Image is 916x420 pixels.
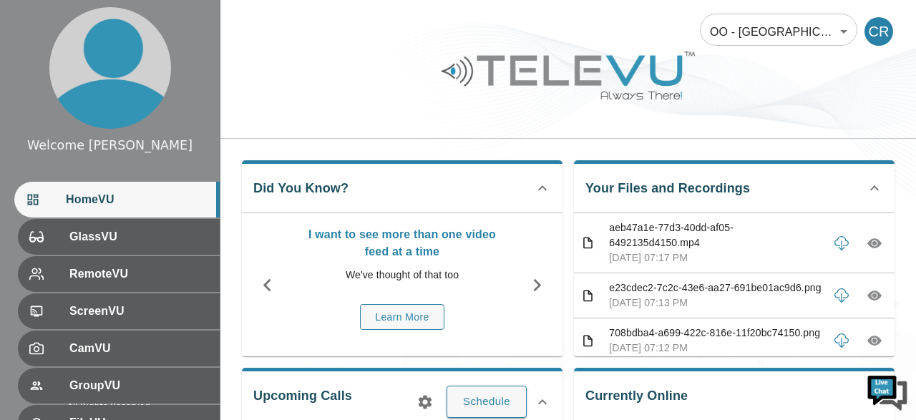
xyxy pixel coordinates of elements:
[18,256,220,292] div: RemoteVU
[69,303,208,320] span: ScreenVU
[69,377,208,394] span: GroupVU
[300,268,505,283] p: We've thought of that too
[69,228,208,245] span: GlassVU
[66,191,208,208] span: HomeVU
[69,265,208,283] span: RemoteVU
[609,341,822,356] p: [DATE] 07:12 PM
[49,7,171,129] img: profile.png
[360,304,444,331] button: Learn More
[866,370,909,413] img: Chat Widget
[609,220,822,250] p: aeb47a1e-77d3-40dd-af05-6492135d4150.mp4
[300,226,505,260] p: I want to see more than one video feed at a time
[609,280,822,296] p: e23cdec2-7c2c-43e6-aa27-691be01ac9d6.png
[18,219,220,255] div: GlassVU
[609,296,822,311] p: [DATE] 07:13 PM
[69,340,208,357] span: CamVU
[447,386,527,417] button: Schedule
[864,17,893,46] div: CR
[14,182,220,218] div: HomeVU
[439,46,697,105] img: Logo
[18,368,220,404] div: GroupVU
[700,11,857,52] div: OO - [GEOGRAPHIC_DATA] - [PERSON_NAME] [MTRP]
[609,250,822,265] p: [DATE] 07:17 PM
[18,293,220,329] div: ScreenVU
[18,331,220,366] div: CamVU
[609,326,822,341] p: 708bdba4-a699-422c-816e-11f20bc74150.png
[27,136,193,155] div: Welcome [PERSON_NAME]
